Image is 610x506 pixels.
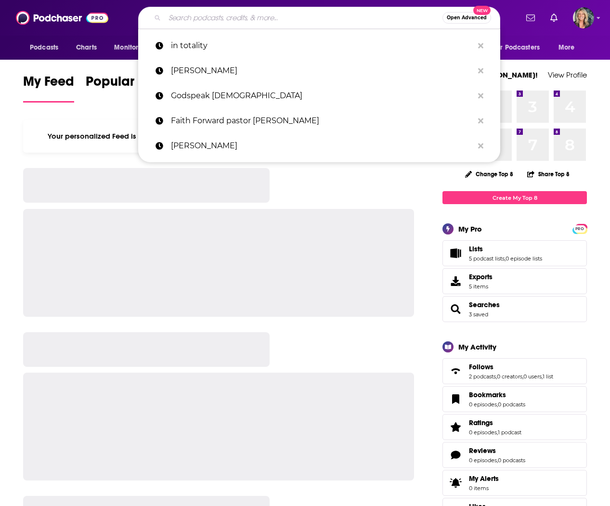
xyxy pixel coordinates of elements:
[30,41,58,54] span: Podcasts
[114,41,148,54] span: Monitoring
[573,7,594,28] span: Logged in as lisa.beech
[469,311,488,318] a: 3 saved
[548,70,587,79] a: View Profile
[171,33,473,58] p: in totality
[171,133,473,158] p: Rob McCoy
[171,108,473,133] p: Faith Forward pastor Rob McCoy
[522,373,523,380] span: ,
[497,373,522,380] a: 0 creators
[469,363,493,371] span: Follows
[573,7,594,28] button: Show profile menu
[442,12,491,24] button: Open AdvancedNew
[469,255,505,262] a: 5 podcast lists
[23,73,74,95] span: My Feed
[469,245,542,253] a: Lists
[446,247,465,260] a: Lists
[552,39,587,57] button: open menu
[496,373,497,380] span: ,
[23,39,71,57] button: open menu
[70,39,103,57] a: Charts
[469,300,500,309] a: Searches
[171,58,473,83] p: Jamie Kern Lima
[573,7,594,28] img: User Profile
[497,457,498,464] span: ,
[138,7,500,29] div: Search podcasts, credits, & more...
[138,83,500,108] a: Godspeak [DEMOGRAPHIC_DATA]
[522,10,539,26] a: Show notifications dropdown
[86,73,168,103] a: Popular Feed
[574,225,585,232] a: PRO
[446,448,465,462] a: Reviews
[498,429,521,436] a: 1 podcast
[446,420,465,434] a: Ratings
[469,245,483,253] span: Lists
[442,296,587,322] span: Searches
[446,476,465,490] span: My Alerts
[446,364,465,378] a: Follows
[469,418,493,427] span: Ratings
[442,358,587,384] span: Follows
[469,272,493,281] span: Exports
[107,39,161,57] button: open menu
[458,342,496,351] div: My Activity
[165,10,442,26] input: Search podcasts, credits, & more...
[523,373,542,380] a: 0 users
[498,457,525,464] a: 0 podcasts
[469,429,497,436] a: 0 episodes
[442,442,587,468] span: Reviews
[469,390,525,399] a: Bookmarks
[469,390,506,399] span: Bookmarks
[497,401,498,408] span: ,
[76,41,97,54] span: Charts
[527,165,570,183] button: Share Top 8
[543,373,553,380] a: 1 list
[16,9,108,27] img: Podchaser - Follow, Share and Rate Podcasts
[442,414,587,440] span: Ratings
[469,283,493,290] span: 5 items
[542,373,543,380] span: ,
[469,474,499,483] span: My Alerts
[469,418,521,427] a: Ratings
[138,58,500,83] a: [PERSON_NAME]
[442,240,587,266] span: Lists
[442,386,587,412] span: Bookmarks
[469,373,496,380] a: 2 podcasts
[558,41,575,54] span: More
[446,302,465,316] a: Searches
[459,168,519,180] button: Change Top 8
[442,191,587,204] a: Create My Top 8
[493,41,540,54] span: For Podcasters
[442,470,587,496] a: My Alerts
[442,268,587,294] a: Exports
[86,73,168,95] span: Popular Feed
[138,33,500,58] a: in totality
[138,108,500,133] a: Faith Forward pastor [PERSON_NAME]
[487,39,554,57] button: open menu
[446,274,465,288] span: Exports
[546,10,561,26] a: Show notifications dropdown
[171,83,473,108] p: Godspeak Calvary chapel
[505,255,506,262] span: ,
[498,401,525,408] a: 0 podcasts
[469,446,525,455] a: Reviews
[138,133,500,158] a: [PERSON_NAME]
[469,446,496,455] span: Reviews
[473,6,491,15] span: New
[458,224,482,234] div: My Pro
[447,15,487,20] span: Open Advanced
[574,225,585,233] span: PRO
[469,401,497,408] a: 0 episodes
[23,73,74,103] a: My Feed
[469,457,497,464] a: 0 episodes
[497,429,498,436] span: ,
[23,120,414,153] div: Your personalized Feed is curated based on the Podcasts, Creators, Users, and Lists that you Follow.
[446,392,465,406] a: Bookmarks
[469,485,499,492] span: 0 items
[506,255,542,262] a: 0 episode lists
[469,363,553,371] a: Follows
